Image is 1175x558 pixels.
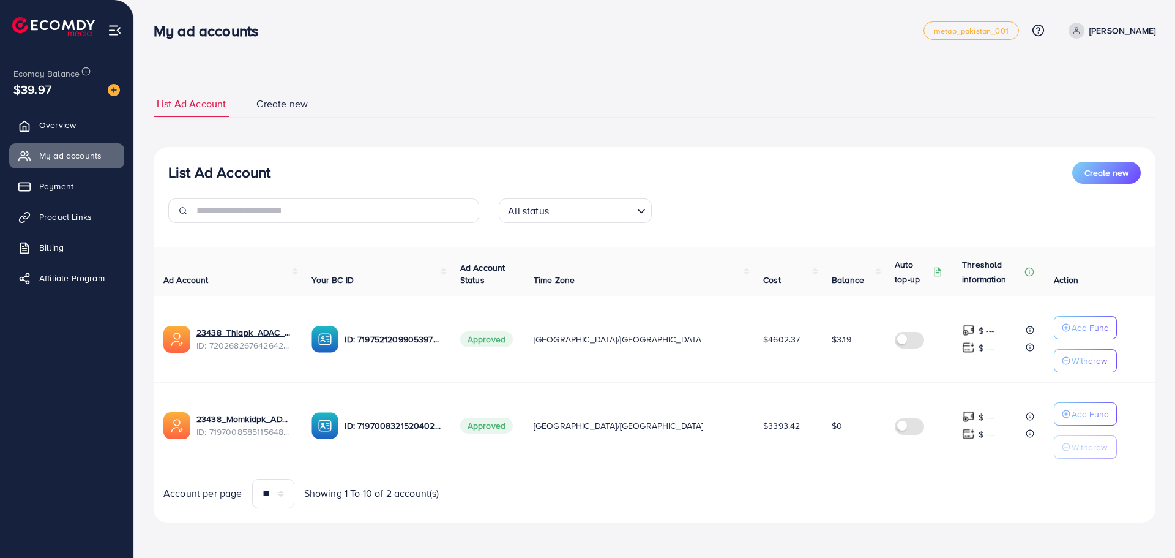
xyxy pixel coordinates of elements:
span: $0 [832,420,842,432]
span: Cost [763,274,781,286]
p: $ --- [979,427,994,442]
img: ic-ads-acc.e4c84228.svg [163,412,190,439]
div: <span class='underline'>23438_Thiapk_ADAC_1677011044986</span></br>7202682676426424321 [196,326,292,352]
span: $4602.37 [763,333,800,345]
span: Showing 1 To 10 of 2 account(s) [304,486,439,500]
span: List Ad Account [157,97,226,111]
button: Withdraw [1054,349,1117,372]
span: Create new [1084,167,1128,179]
span: Payment [39,180,73,192]
img: logo [12,17,95,36]
span: All status [505,202,551,220]
span: Affiliate Program [39,272,105,284]
button: Create new [1072,162,1141,184]
span: $39.97 [13,80,51,98]
span: Product Links [39,211,92,223]
a: Overview [9,113,124,137]
p: Withdraw [1072,440,1107,454]
p: Auto top-up [895,257,930,287]
h3: List Ad Account [168,164,270,181]
img: image [108,84,120,96]
span: [GEOGRAPHIC_DATA]/[GEOGRAPHIC_DATA] [534,420,704,432]
img: top-up amount [962,341,975,354]
p: ID: 7197008321520402434 [345,418,440,433]
a: 23438_Momkidpk_ADAC_1675684161705 [196,413,292,425]
a: Affiliate Program [9,266,124,290]
a: Billing [9,235,124,260]
span: metap_pakistan_001 [934,27,1009,35]
p: [PERSON_NAME] [1089,23,1155,38]
div: <span class='underline'>23438_Momkidpk_ADAC_1675684161705</span></br>7197008585115648001 [196,413,292,438]
p: Withdraw [1072,353,1107,368]
input: Search for option [553,200,632,220]
p: Add Fund [1072,407,1109,421]
p: Add Fund [1072,320,1109,335]
span: ID: 7197008585115648001 [196,426,292,438]
img: ic-ba-acc.ded83a64.svg [311,326,338,353]
button: Add Fund [1054,316,1117,339]
a: My ad accounts [9,143,124,168]
span: Time Zone [534,274,575,286]
img: ic-ads-acc.e4c84228.svg [163,326,190,353]
a: metap_pakistan_001 [923,21,1019,40]
span: Approved [460,331,513,347]
span: Overview [39,119,76,131]
span: Billing [39,241,64,254]
button: Withdraw [1054,435,1117,459]
p: $ --- [979,341,994,355]
span: Ecomdy Balance [13,67,80,80]
a: [PERSON_NAME] [1064,23,1155,39]
span: Action [1054,274,1078,286]
img: menu [108,23,122,37]
h3: My ad accounts [154,22,268,40]
span: [GEOGRAPHIC_DATA]/[GEOGRAPHIC_DATA] [534,333,704,345]
a: 23438_Thiapk_ADAC_1677011044986 [196,326,292,339]
img: top-up amount [962,324,975,337]
div: Search for option [499,198,652,223]
span: ID: 7202682676426424321 [196,339,292,352]
span: My ad accounts [39,149,102,162]
img: top-up amount [962,410,975,423]
a: Payment [9,174,124,198]
span: Ad Account Status [460,262,505,286]
span: Ad Account [163,274,209,286]
p: $ --- [979,323,994,338]
span: Balance [832,274,864,286]
span: Your BC ID [311,274,354,286]
span: $3.19 [832,333,851,345]
p: $ --- [979,410,994,424]
a: Product Links [9,205,124,229]
img: ic-ba-acc.ded83a64.svg [311,412,338,439]
iframe: Chat [1123,503,1166,549]
button: Add Fund [1054,402,1117,426]
span: Create new [256,97,308,111]
span: $3393.42 [763,420,800,432]
p: ID: 7197521209905397762 [345,332,440,347]
span: Approved [460,418,513,434]
p: Threshold information [962,257,1022,287]
span: Account per page [163,486,242,500]
img: top-up amount [962,428,975,440]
